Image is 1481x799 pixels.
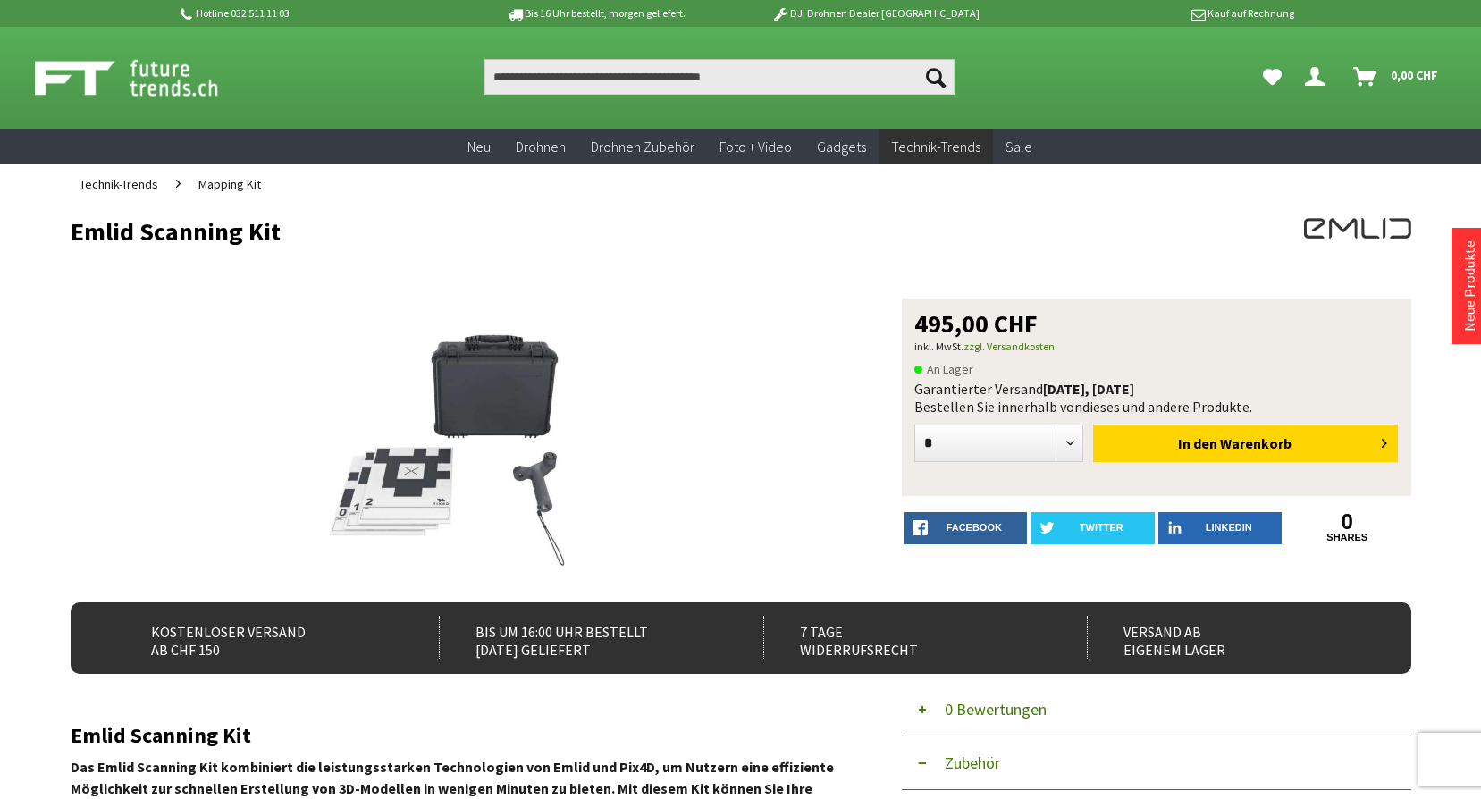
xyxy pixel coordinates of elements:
[457,3,736,24] p: Bis 16 Uhr bestellt, morgen geliefert.
[763,616,1048,660] div: 7 Tage Widerrufsrecht
[1254,59,1291,95] a: Meine Favoriten
[1206,522,1252,533] span: LinkedIn
[1080,522,1123,533] span: twitter
[817,138,866,156] span: Gadgets
[80,176,158,192] span: Technik-Trends
[115,616,400,660] div: Kostenloser Versand ab CHF 150
[1346,59,1447,95] a: Warenkorb
[1285,512,1409,532] a: 0
[178,3,457,24] p: Hotline 032 511 11 03
[71,164,167,204] a: Technik-Trends
[804,129,879,165] a: Gadgets
[736,3,1014,24] p: DJI Drohnen Dealer [GEOGRAPHIC_DATA]
[71,724,848,747] h2: Emlid Scanning Kit
[1304,218,1411,239] img: EMLID
[484,59,955,95] input: Produkt, Marke, Kategorie, EAN, Artikelnummer…
[1043,380,1134,398] b: [DATE], [DATE]
[35,55,257,100] img: Shop Futuretrends - zur Startseite wechseln
[1031,512,1155,544] a: twitter
[1391,61,1438,89] span: 0,00 CHF
[1015,3,1294,24] p: Kauf auf Rechnung
[914,358,973,380] span: An Lager
[516,138,566,156] span: Drohnen
[1285,532,1409,543] a: shares
[947,522,1002,533] span: facebook
[1298,59,1339,95] a: Dein Konto
[71,218,1143,245] h1: Emlid Scanning Kit
[917,59,955,95] button: Suchen
[1006,138,1032,156] span: Sale
[914,336,1399,357] p: inkl. MwSt.
[993,129,1045,165] a: Sale
[198,176,261,192] span: Mapping Kit
[1178,434,1217,452] span: In den
[891,138,980,156] span: Technik-Trends
[503,129,578,165] a: Drohnen
[707,129,804,165] a: Foto + Video
[455,129,503,165] a: Neu
[914,311,1038,336] span: 495,00 CHF
[467,138,491,156] span: Neu
[1158,512,1283,544] a: LinkedIn
[879,129,993,165] a: Technik-Trends
[1093,425,1398,462] button: In den Warenkorb
[316,299,602,585] img: Emlid Scanning Kit
[578,129,707,165] a: Drohnen Zubehör
[914,380,1399,416] div: Garantierter Versand Bestellen Sie innerhalb von dieses und andere Produkte.
[591,138,694,156] span: Drohnen Zubehör
[1460,240,1478,332] a: Neue Produkte
[1087,616,1372,660] div: Versand ab eigenem Lager
[719,138,792,156] span: Foto + Video
[902,736,1411,790] button: Zubehör
[963,340,1055,353] a: zzgl. Versandkosten
[439,616,724,660] div: Bis um 16:00 Uhr bestellt [DATE] geliefert
[1220,434,1292,452] span: Warenkorb
[902,683,1411,736] button: 0 Bewertungen
[189,164,270,204] a: Mapping Kit
[904,512,1028,544] a: facebook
